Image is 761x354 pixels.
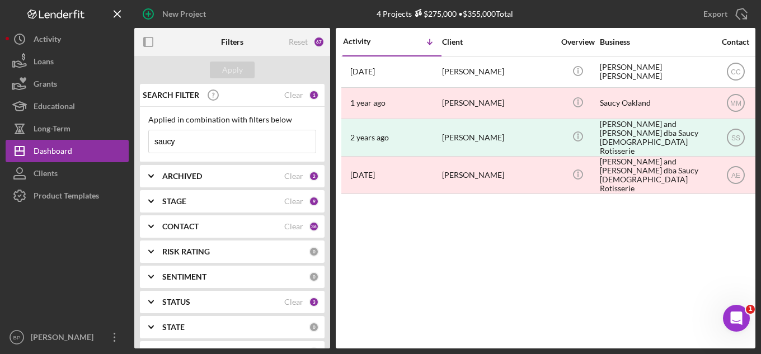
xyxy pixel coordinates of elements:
button: Apply [210,62,255,78]
button: Loans [6,50,129,73]
div: [PERSON_NAME] [442,57,554,87]
div: [PERSON_NAME] and [PERSON_NAME] dba Saucy [DEMOGRAPHIC_DATA] Rotisserie [600,157,712,193]
text: BP [13,334,21,341]
div: 0 [309,272,319,282]
div: Activity [343,37,392,46]
div: Long-Term [34,117,71,143]
div: Reset [289,37,308,46]
div: New Project [162,3,206,25]
button: Dashboard [6,140,129,162]
button: Long-Term [6,117,129,140]
time: 2024-09-04 21:28 [350,98,386,107]
button: Export [692,3,755,25]
div: Overview [557,37,599,46]
button: Educational [6,95,129,117]
div: [PERSON_NAME] and [PERSON_NAME] dba Saucy [DEMOGRAPHIC_DATA] Rotisserie [600,120,712,155]
div: Clear [284,172,303,181]
div: [PERSON_NAME] [442,120,554,155]
div: Saucy Oakland [600,88,712,118]
div: Export [703,3,727,25]
div: 0 [309,322,319,332]
div: Product Templates [34,185,99,210]
b: STAGE [162,197,186,206]
button: Product Templates [6,185,129,207]
text: MM [730,100,741,107]
div: Grants [34,73,57,98]
div: 9 [309,196,319,206]
b: CONTACT [162,222,199,231]
span: 1 [746,305,755,314]
b: STATE [162,323,185,332]
div: Apply [222,62,243,78]
div: Clear [284,298,303,306]
text: SS [731,134,740,141]
div: 0 [309,247,319,257]
div: Clients [34,162,58,187]
div: 3 [309,297,319,307]
text: CC [731,68,741,76]
div: 67 [313,36,325,48]
div: Business [600,37,712,46]
div: Educational [34,95,75,120]
div: Clear [284,222,303,231]
button: New Project [134,3,217,25]
time: 2023-03-07 02:10 [350,171,375,180]
b: SEARCH FILTER [143,91,199,100]
div: $275,000 [412,9,457,18]
div: [PERSON_NAME] [442,88,554,118]
time: 2025-08-30 16:23 [350,67,375,76]
div: Dashboard [34,140,72,165]
div: Activity [34,28,61,53]
b: Filters [221,37,243,46]
b: RISK RATING [162,247,210,256]
button: Grants [6,73,129,95]
button: BP[PERSON_NAME] [6,326,129,348]
div: 1 [309,90,319,100]
b: STATUS [162,298,190,306]
div: Client [442,37,554,46]
text: AE [731,172,740,180]
div: Contact [715,37,757,46]
b: SENTIMENT [162,272,206,281]
time: 2023-03-13 21:21 [350,133,389,142]
div: [PERSON_NAME] [442,157,554,193]
div: 4 Projects • $355,000 Total [377,9,513,18]
div: 2 [309,171,319,181]
div: [PERSON_NAME] [PERSON_NAME] [600,57,712,87]
div: Clear [284,91,303,100]
div: Loans [34,50,54,75]
div: 36 [309,221,319,232]
div: [PERSON_NAME] [28,326,101,351]
b: ARCHIVED [162,172,202,181]
iframe: Intercom live chat [723,305,750,332]
div: Clear [284,197,303,206]
button: Activity [6,28,129,50]
div: Applied in combination with filters below [148,115,316,124]
button: Clients [6,162,129,185]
